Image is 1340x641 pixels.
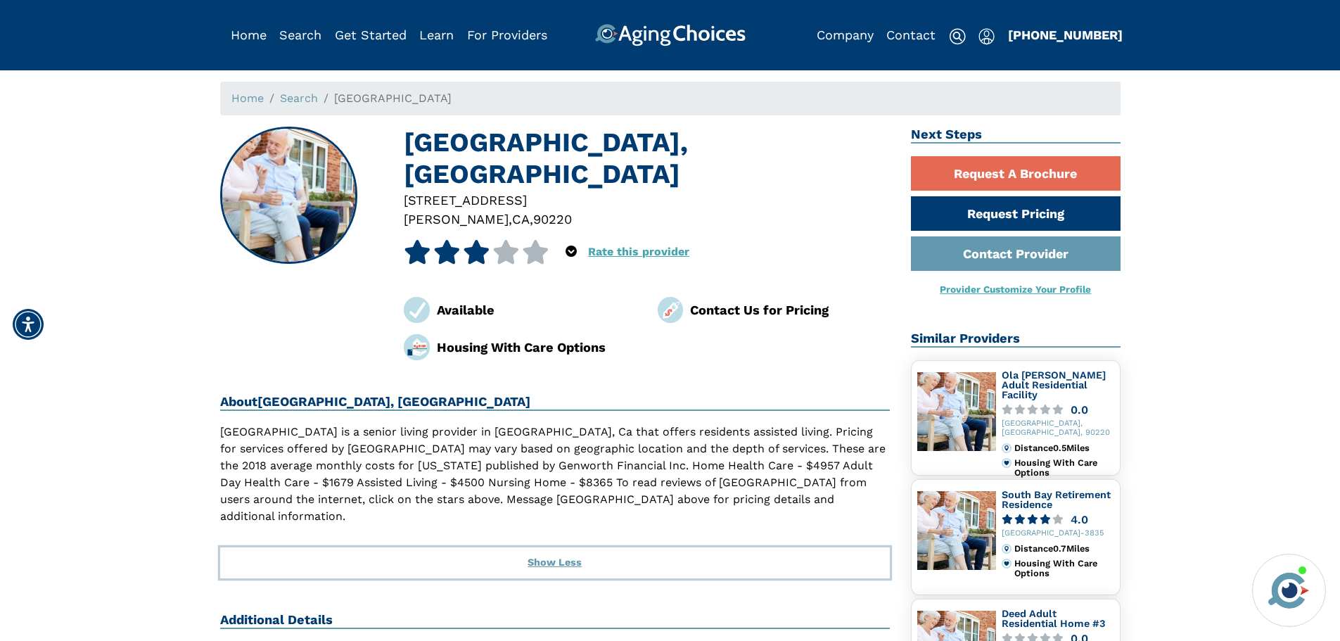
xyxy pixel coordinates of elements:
a: [PHONE_NUMBER] [1008,27,1123,42]
img: distance.svg [1002,443,1012,453]
a: Search [279,27,321,42]
span: CA [512,212,530,227]
span: [GEOGRAPHIC_DATA] [334,91,452,105]
a: Provider Customize Your Profile [940,284,1091,295]
p: [GEOGRAPHIC_DATA] is a senior living provider in [GEOGRAPHIC_DATA], Ca that offers residents assi... [220,424,891,525]
h2: Additional Details [220,612,891,629]
a: Ola [PERSON_NAME] Adult Residential Facility [1002,369,1106,400]
a: Request A Brochure [911,156,1121,191]
a: Rate this provider [588,245,689,258]
img: user-icon.svg [978,28,995,45]
nav: breadcrumb [220,82,1121,115]
a: South Bay Retirement Residence [1002,489,1111,510]
img: Rosecrans Manor, Compton CA [221,128,356,263]
div: Housing With Care Options [1014,458,1114,478]
a: Deed Adult Residential Home #3 [1002,608,1105,629]
div: Housing With Care Options [437,338,637,357]
img: AgingChoices [594,24,745,46]
button: Show Less [220,547,891,578]
img: search-icon.svg [949,28,966,45]
a: 4.0 [1002,514,1114,525]
a: Company [817,27,874,42]
div: Popover trigger [978,24,995,46]
span: , [509,212,512,227]
div: Popover trigger [279,24,321,46]
a: Search [280,91,318,105]
div: [STREET_ADDRESS] [404,191,890,210]
a: Home [231,91,264,105]
a: Home [231,27,267,42]
a: Get Started [335,27,407,42]
h1: [GEOGRAPHIC_DATA], [GEOGRAPHIC_DATA] [404,127,890,191]
div: Distance 0.5 Miles [1014,443,1114,453]
a: Learn [419,27,454,42]
a: Request Pricing [911,196,1121,231]
span: [PERSON_NAME] [404,212,509,227]
iframe: iframe [1061,353,1326,545]
a: 0.0 [1002,405,1114,415]
div: Available [437,300,637,319]
a: Contact [886,27,936,42]
div: [GEOGRAPHIC_DATA]-3835 [1002,529,1114,538]
div: [GEOGRAPHIC_DATA], [GEOGRAPHIC_DATA], 90220 [1002,419,1114,438]
h2: About [GEOGRAPHIC_DATA], [GEOGRAPHIC_DATA] [220,394,891,411]
span: , [530,212,533,227]
div: Accessibility Menu [13,309,44,340]
div: 90220 [533,210,572,229]
h2: Next Steps [911,127,1121,144]
div: Contact Us for Pricing [690,300,890,319]
div: Popover trigger [566,240,577,264]
img: avatar [1265,566,1313,614]
div: Housing With Care Options [1014,559,1114,579]
div: Distance 0.7 Miles [1014,544,1114,554]
a: Contact Provider [911,236,1121,271]
img: distance.svg [1002,544,1012,554]
img: primary.svg [1002,458,1012,468]
a: For Providers [467,27,547,42]
h2: Similar Providers [911,331,1121,348]
img: primary.svg [1002,559,1012,569]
